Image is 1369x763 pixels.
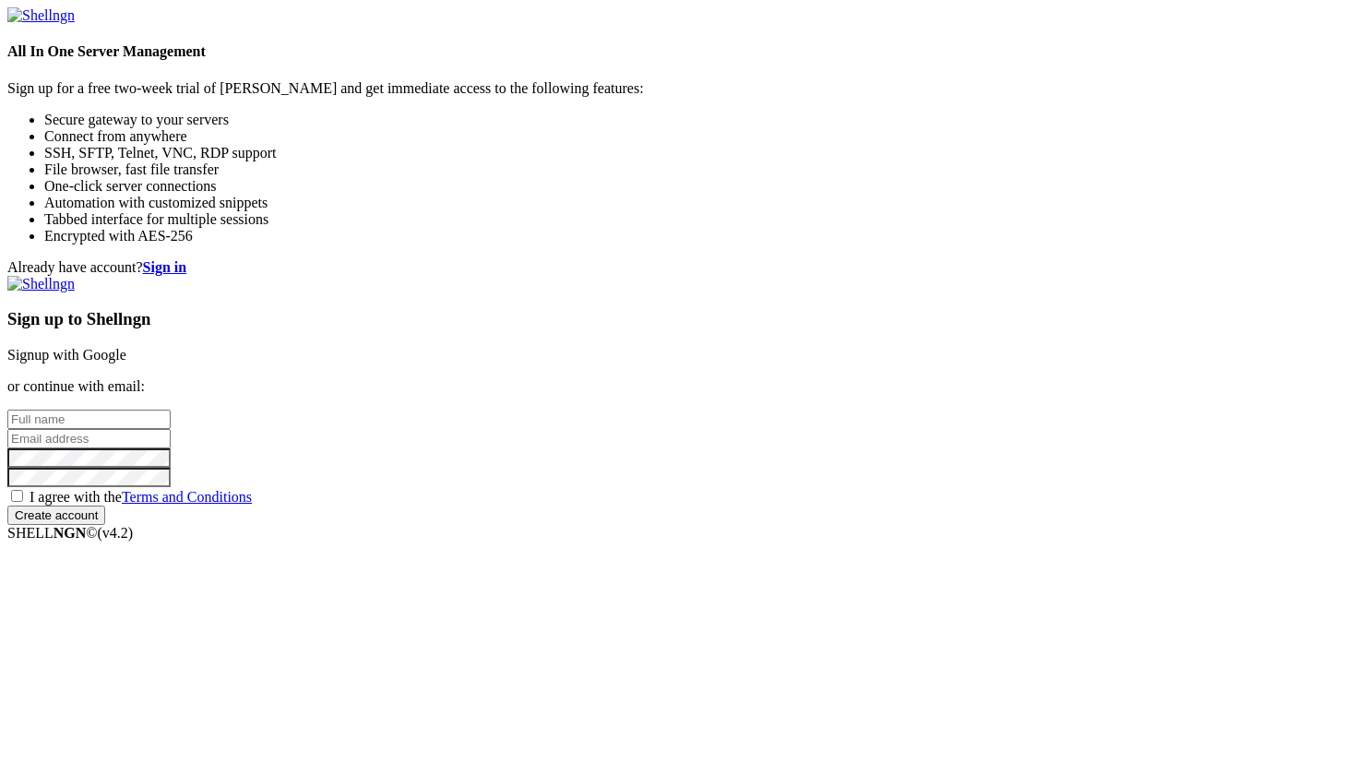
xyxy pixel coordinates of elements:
a: Terms and Conditions [122,489,252,505]
b: NGN [54,525,87,541]
input: Create account [7,506,105,525]
li: SSH, SFTP, Telnet, VNC, RDP support [44,145,1362,161]
a: Sign in [143,259,187,275]
li: Connect from anywhere [44,128,1362,145]
span: SHELL © [7,525,133,541]
input: Full name [7,410,171,429]
li: Encrypted with AES-256 [44,228,1362,244]
h4: All In One Server Management [7,43,1362,60]
a: Signup with Google [7,347,126,363]
li: One-click server connections [44,178,1362,195]
p: Sign up for a free two-week trial of [PERSON_NAME] and get immediate access to the following feat... [7,80,1362,97]
img: Shellngn [7,7,75,24]
input: Email address [7,429,171,448]
li: Tabbed interface for multiple sessions [44,211,1362,228]
li: Automation with customized snippets [44,195,1362,211]
div: Already have account? [7,259,1362,276]
li: Secure gateway to your servers [44,112,1362,128]
h3: Sign up to Shellngn [7,309,1362,329]
p: or continue with email: [7,378,1362,395]
input: I agree with theTerms and Conditions [11,490,23,502]
li: File browser, fast file transfer [44,161,1362,178]
span: 4.2.0 [98,525,134,541]
span: I agree with the [30,489,252,505]
img: Shellngn [7,276,75,292]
